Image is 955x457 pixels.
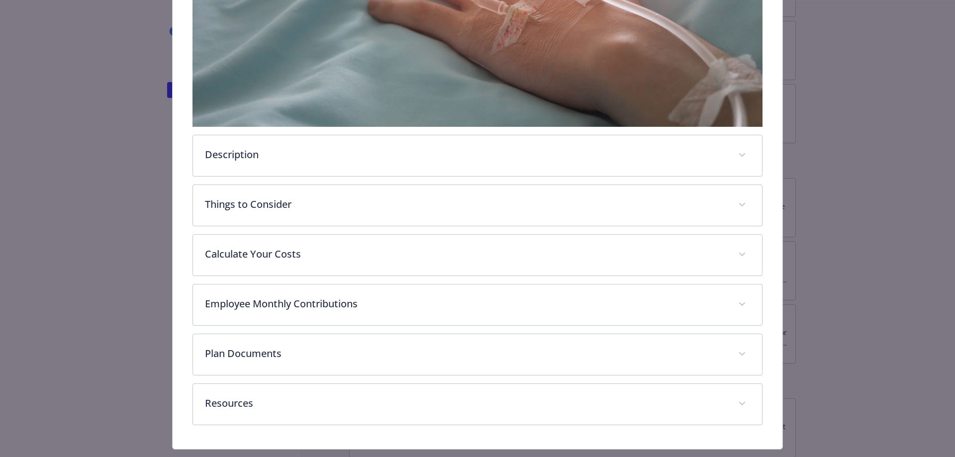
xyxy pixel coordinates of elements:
p: Employee Monthly Contributions [205,296,727,311]
p: Resources [205,396,727,411]
div: Description [193,135,763,176]
p: Calculate Your Costs [205,247,727,262]
p: Description [205,147,727,162]
div: Employee Monthly Contributions [193,284,763,325]
p: Plan Documents [205,346,727,361]
div: Resources [193,384,763,425]
div: Calculate Your Costs [193,235,763,275]
p: Things to Consider [205,197,727,212]
div: Plan Documents [193,334,763,375]
div: Things to Consider [193,185,763,226]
